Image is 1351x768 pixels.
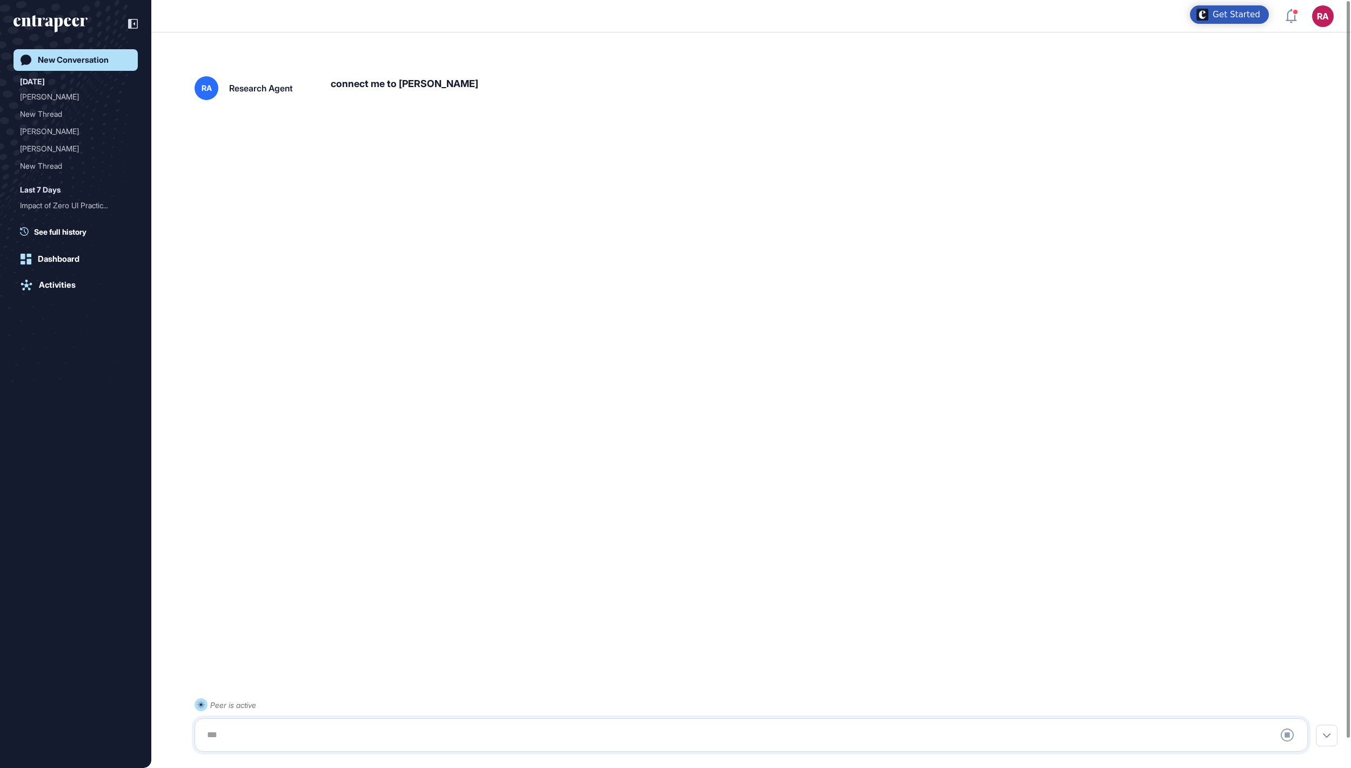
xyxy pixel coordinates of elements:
[20,183,61,196] div: Last 7 Days
[20,88,123,105] div: [PERSON_NAME]
[1190,5,1269,24] div: Open Get Started checklist
[20,105,123,123] div: New Thread
[14,274,138,296] a: Activities
[1196,9,1208,21] img: launcher-image-alternative-text
[34,226,86,237] span: See full history
[20,123,123,140] div: [PERSON_NAME]
[20,140,131,157] div: Reese
[38,55,109,65] div: New Conversation
[1312,5,1334,27] button: RA
[20,157,123,175] div: New Thread
[38,254,79,264] div: Dashboard
[20,197,131,214] div: Impact of Zero UI Practices on Customer Interactions and Security in Banking and Finance
[14,248,138,270] a: Dashboard
[14,15,88,32] div: entrapeer-logo
[20,105,131,123] div: New Thread
[20,88,131,105] div: Reese
[20,157,131,175] div: New Thread
[39,280,76,290] div: Activities
[20,140,123,157] div: [PERSON_NAME]
[229,84,293,92] div: Research Agent
[20,226,138,237] a: See full history
[210,698,256,712] div: Peer is active
[1213,9,1260,20] div: Get Started
[202,84,212,92] span: RA
[20,75,45,88] div: [DATE]
[14,49,138,71] a: New Conversation
[20,123,131,140] div: Reese
[331,76,1316,100] div: connect me to [PERSON_NAME]
[20,197,123,214] div: Impact of Zero UI Practic...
